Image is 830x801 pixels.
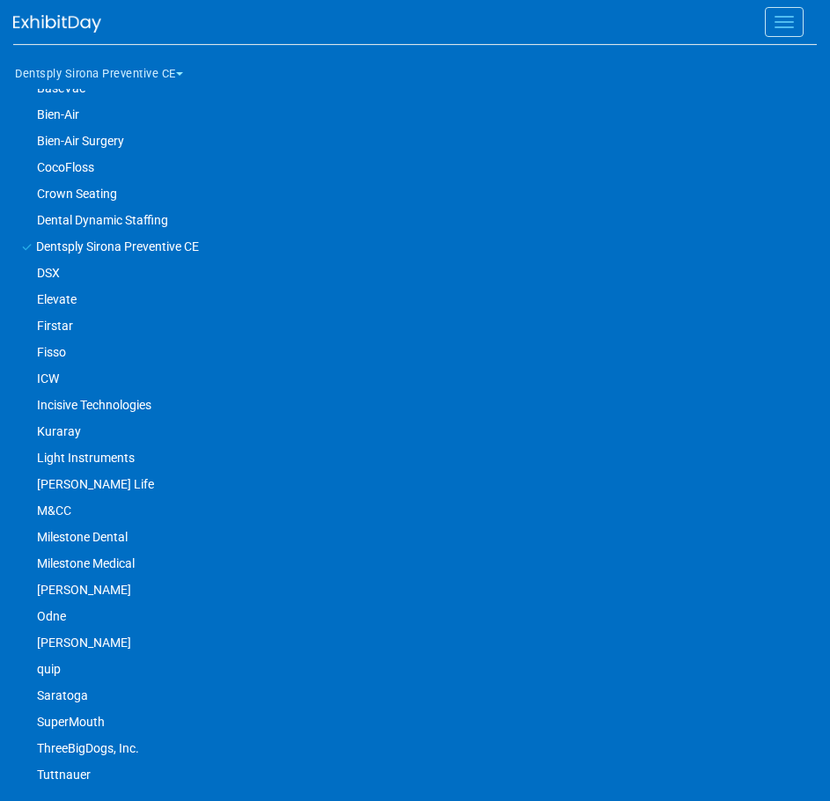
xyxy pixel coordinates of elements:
[13,75,801,101] a: BaseVac
[13,735,801,761] a: ThreeBigDogs, Inc.
[13,682,801,709] a: Saratoga
[13,52,205,89] button: Dentsply Sirona Preventive CE
[13,603,801,629] a: Odne
[13,392,801,418] a: Incisive Technologies
[13,445,801,471] a: Light Instruments
[13,207,801,233] a: Dental Dynamic Staffing
[13,471,801,497] a: [PERSON_NAME] Life
[13,312,801,339] a: Firstar
[13,233,801,260] a: Dentsply Sirona Preventive CE
[13,365,801,392] a: ICW
[13,550,801,577] a: Milestone Medical
[13,656,801,682] a: quip
[765,7,804,37] button: Menu
[13,260,801,286] a: DSX
[13,154,801,180] a: CocoFloss
[13,339,801,365] a: Fisso
[13,101,801,128] a: Bien-Air
[13,15,101,33] img: ExhibitDay
[13,577,801,603] a: [PERSON_NAME]
[13,629,801,656] a: [PERSON_NAME]
[13,128,801,154] a: Bien-Air Surgery
[13,709,801,735] a: SuperMouth
[13,497,801,524] a: M&CC
[13,761,801,788] a: Tuttnauer
[13,180,801,207] a: Crown Seating
[13,286,801,312] a: Elevate
[13,524,801,550] a: Milestone Dental
[13,418,801,445] a: Kuraray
